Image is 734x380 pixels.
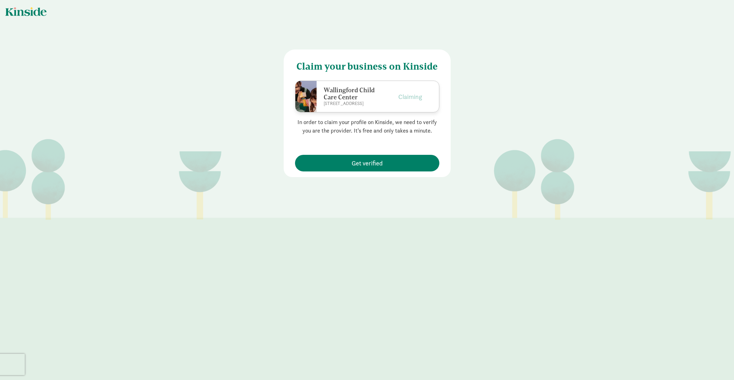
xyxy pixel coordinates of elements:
[324,87,385,101] h6: Wallingford Child Care Center
[352,158,383,168] span: Get verified
[295,155,439,171] button: Get verified
[295,61,439,72] h4: Claim your business on Kinside
[393,89,428,104] button: Claiming
[295,112,439,146] p: In order to claim your profile on Kinside, we need to verify you are the provider. It's free and ...
[324,101,385,106] p: [STREET_ADDRESS]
